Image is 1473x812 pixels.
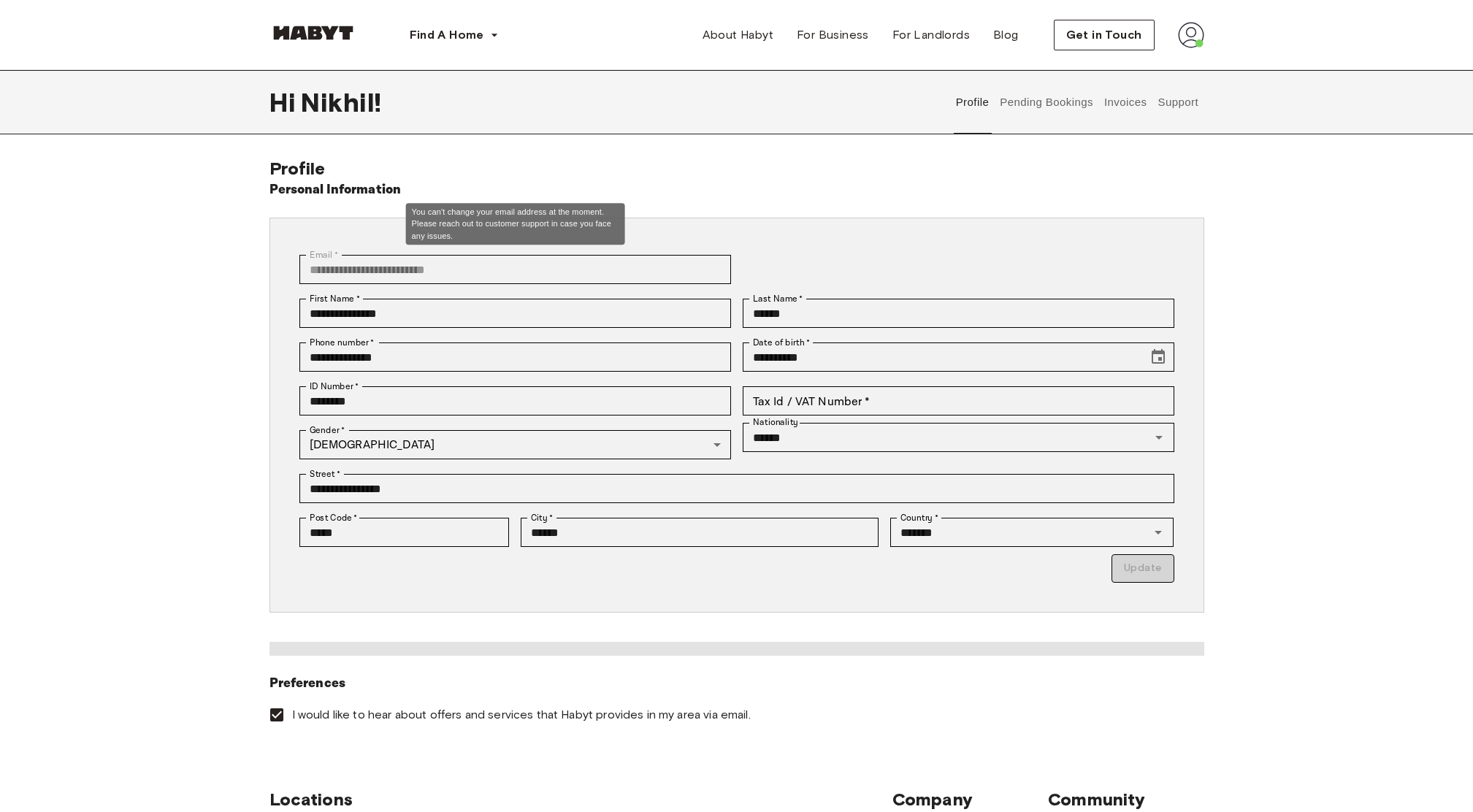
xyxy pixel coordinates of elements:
[310,380,359,393] label: ID Number
[269,158,326,179] span: Profile
[1156,70,1201,134] button: Support
[310,467,340,480] label: Street
[1066,26,1142,44] span: Get in Touch
[982,20,1030,50] a: Blog
[797,26,869,44] span: For Business
[1102,70,1148,134] button: Invoices
[691,20,785,50] a: About Habyt
[269,789,892,811] span: Locations
[310,424,345,437] label: Gender
[292,707,751,723] span: I would like to hear about offers and services that Habyt provides in my area via email.
[892,789,1048,811] span: Company
[310,292,360,305] label: First Name
[310,511,358,524] label: Post Code
[269,180,402,200] h6: Personal Information
[1178,22,1204,48] img: avatar
[1048,789,1204,811] span: Community
[406,203,625,245] div: You can't change your email address at the moment. Please reach out to customer support in case y...
[531,511,554,524] label: City
[785,20,881,50] a: For Business
[950,70,1204,134] div: user profile tabs
[398,20,510,50] button: Find A Home
[299,430,731,459] div: [DEMOGRAPHIC_DATA]
[998,70,1095,134] button: Pending Bookings
[410,26,484,44] span: Find A Home
[310,248,338,261] label: Email
[753,336,810,349] label: Date of birth
[753,292,803,305] label: Last Name
[993,26,1019,44] span: Blog
[954,70,991,134] button: Profile
[753,416,798,429] label: Nationality
[299,255,731,284] div: You can't change your email address at the moment. Please reach out to customer support in case y...
[881,20,982,50] a: For Landlords
[892,26,970,44] span: For Landlords
[269,673,1204,694] h6: Preferences
[301,87,381,118] span: Nikhil !
[1149,427,1169,448] button: Open
[310,336,375,349] label: Phone number
[269,87,301,118] span: Hi
[1054,20,1155,50] button: Get in Touch
[703,26,773,44] span: About Habyt
[900,511,938,524] label: Country
[1148,522,1168,543] button: Open
[1144,342,1173,372] button: Choose date, selected date is Mar 15, 1995
[269,26,357,40] img: Habyt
